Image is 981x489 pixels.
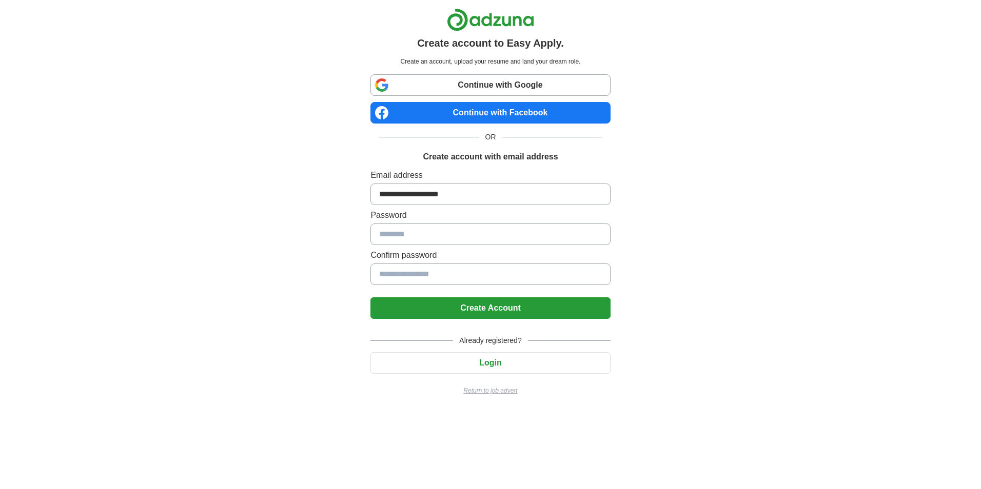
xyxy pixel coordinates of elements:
button: Login [370,352,610,374]
button: Create Account [370,297,610,319]
p: Create an account, upload your resume and land your dream role. [372,57,608,66]
label: Email address [370,169,610,181]
span: Already registered? [453,335,527,346]
h1: Create account with email address [423,151,558,163]
a: Continue with Google [370,74,610,96]
h1: Create account to Easy Apply. [417,35,564,51]
img: Adzuna logo [447,8,534,31]
a: Continue with Facebook [370,102,610,124]
span: OR [479,132,502,142]
label: Password [370,209,610,221]
label: Confirm password [370,249,610,261]
a: Return to job advert [370,386,610,395]
a: Login [370,358,610,367]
